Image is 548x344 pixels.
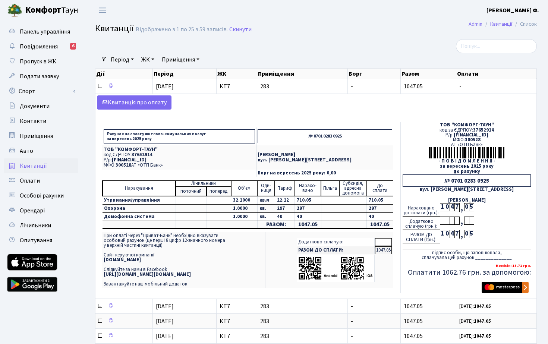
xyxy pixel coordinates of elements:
b: 1047.05 [474,318,491,325]
div: 0 [464,230,469,238]
td: поперед. [207,187,231,196]
td: Пільга [321,181,339,196]
div: , [459,217,464,225]
td: поточний [176,187,207,196]
small: [DATE]: [459,303,491,310]
td: Нарахо- вано [295,181,321,196]
div: 7 [454,230,459,238]
span: КТ7 [220,303,254,309]
span: - [351,302,353,310]
span: Панель управління [20,28,70,36]
div: 1 [440,230,445,238]
td: 1.0000 [231,212,258,221]
td: 22.12 [275,196,295,205]
b: Комісія: 15.71 грн. [496,263,531,268]
p: № 0701 0283 0925 [258,129,392,143]
th: Приміщення [257,69,348,79]
span: 1047.05 [404,317,423,325]
td: Нарахування [103,181,176,196]
td: 710.05 [367,196,393,205]
td: кв.м [257,196,275,205]
td: Оди- ниця [257,181,275,196]
p: Борг на вересень 2025 року: 0,00 [258,171,392,176]
a: Документи [4,99,78,114]
td: Домофонна система [103,212,176,221]
a: [PERSON_NAME] Ф. [486,6,539,15]
td: 1047.05 [375,246,392,254]
td: 1047.05 [295,221,321,228]
span: КТ7 [220,333,254,339]
th: Оплати [456,69,537,79]
b: [URL][DOMAIN_NAME][DOMAIN_NAME] [104,271,191,278]
a: Квитанції [4,158,78,173]
div: код за ЄДРПОУ: [403,128,531,133]
th: Разом [401,69,456,79]
th: Період [153,69,216,79]
td: 710.05 [295,196,321,205]
div: за вересень 2025 року [403,164,531,169]
div: Відображено з 1 по 25 з 59 записів. [136,26,228,33]
span: [DATE] [156,82,174,91]
div: МФО: [403,138,531,142]
span: Приміщення [20,132,53,140]
b: 1047.05 [474,303,491,310]
div: ТОВ "КОМФОРТ-ТАУН" [403,123,531,127]
div: - П О В І Д О М Л Е Н Н Я - [403,159,531,164]
a: Контакти [4,114,78,129]
h5: Оплатити 1062.76 грн. за допомогою: [403,268,531,277]
th: Борг [348,69,401,79]
div: 5 [469,230,474,238]
td: Охорона [103,204,176,212]
p: МФО: АТ «ОТП Банк» [104,163,255,168]
a: Панель управління [4,24,78,39]
span: Контакти [20,117,46,125]
td: Лічильники [176,181,231,187]
span: - [459,83,533,89]
span: [DATE] [156,317,174,325]
li: Список [512,20,537,28]
span: [DATE] [156,332,174,340]
img: Masterpass [482,282,529,293]
span: Таун [25,4,78,17]
div: Р/р: [403,133,531,138]
td: 1.0000 [231,204,258,212]
small: [DATE]: [459,318,491,325]
td: При оплаті через "Приват-Банк" необхідно вказувати особовий рахунок (це перші 8 цифр 12-значного ... [102,232,265,288]
span: Оплати [20,177,40,185]
span: КТ7 [220,318,254,324]
span: 283 [260,318,344,324]
div: Нараховано до сплати (грн.): [403,203,440,217]
a: Опитування [4,233,78,248]
a: Спорт [4,84,78,99]
a: Оплати [4,173,78,188]
p: вул. [PERSON_NAME][STREET_ADDRESS] [258,158,392,162]
td: 40 [275,212,295,221]
td: Об'єм [231,181,258,196]
div: [PERSON_NAME] [403,198,531,203]
span: 37652914 [132,151,152,158]
img: apps-qrcodes.png [298,256,373,280]
span: Квитанції [95,22,134,35]
div: 6 [70,43,76,50]
p: Рахунок на сплату житлово-комунальних послуг за вересень 2025 року [104,129,255,143]
div: РАЗОМ ДО СПЛАТИ (грн.): [403,230,440,243]
span: 300528 [465,136,481,143]
span: Пропуск в ЖК [20,57,56,66]
div: 1 [440,203,445,211]
td: Додатково сплачую: [297,238,375,246]
div: АТ «ОТП Банк» [403,142,531,147]
a: Подати заявку [4,69,78,84]
span: 283 [260,83,344,89]
a: Квитанції [490,20,512,28]
a: Приміщення [4,129,78,143]
span: 300528 [116,162,131,168]
img: logo.png [7,3,22,18]
td: кв. [257,212,275,221]
td: 297 [367,204,393,212]
span: Авто [20,147,33,155]
div: вул. [PERSON_NAME][STREET_ADDRESS] [403,187,531,192]
span: Особові рахунки [20,192,64,200]
span: 37652914 [473,127,494,133]
td: 40 [295,212,321,221]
